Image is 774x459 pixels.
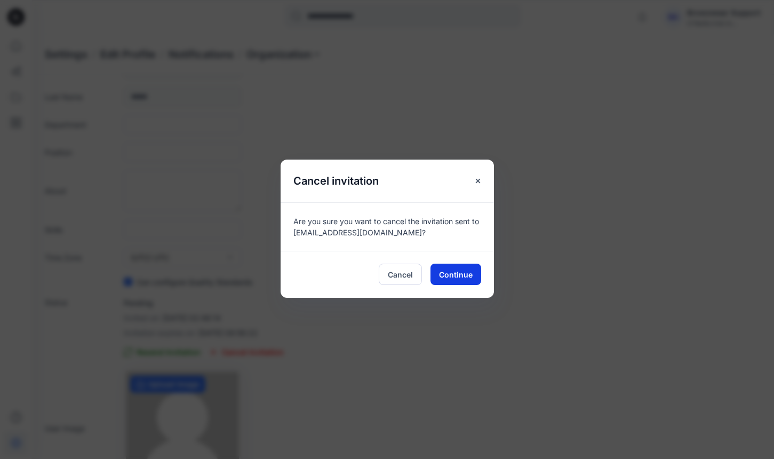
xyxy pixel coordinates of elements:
button: Cancel [379,264,422,285]
p: Are you sure you want to cancel the invitation sent to [EMAIL_ADDRESS][DOMAIN_NAME]? [293,216,481,238]
button: Close [468,171,488,191]
h5: Cancel invitation [281,160,392,202]
button: Continue [430,264,481,285]
span: Continue [439,269,473,280]
span: Cancel [388,269,413,280]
